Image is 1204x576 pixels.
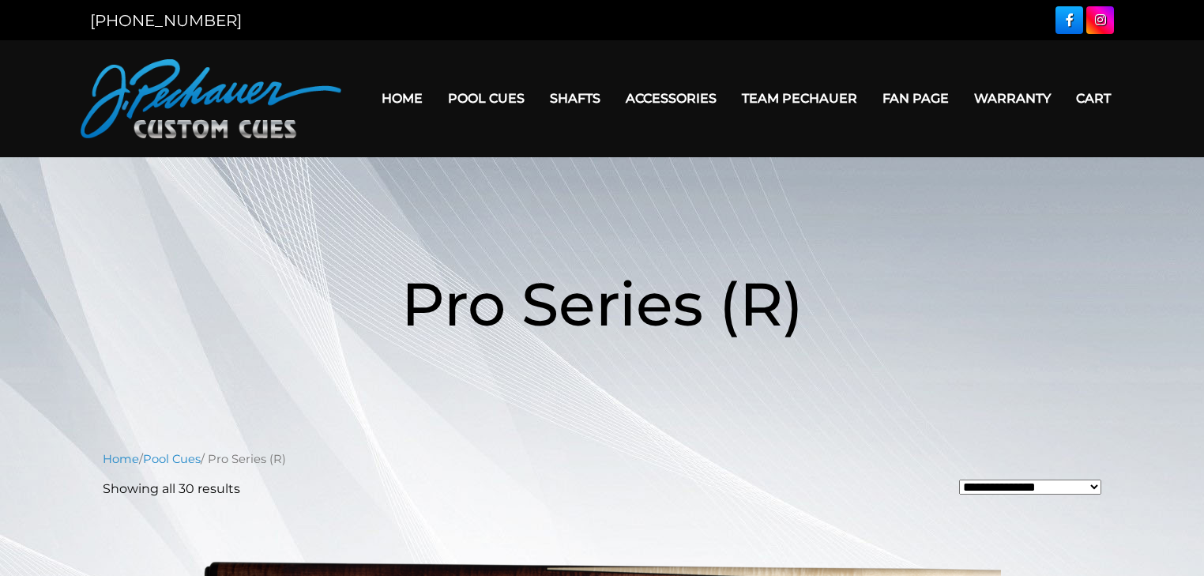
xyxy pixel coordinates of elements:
a: Pool Cues [143,452,201,466]
a: Home [369,78,435,119]
a: [PHONE_NUMBER] [90,11,242,30]
p: Showing all 30 results [103,480,240,499]
span: Pro Series (R) [401,267,803,341]
a: Home [103,452,139,466]
select: Shop order [959,480,1101,495]
a: Warranty [961,78,1063,119]
a: Pool Cues [435,78,537,119]
a: Shafts [537,78,613,119]
a: Accessories [613,78,729,119]
img: Pechauer Custom Cues [81,59,341,138]
a: Fan Page [870,78,961,119]
nav: Breadcrumb [103,450,1101,468]
a: Cart [1063,78,1123,119]
a: Team Pechauer [729,78,870,119]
